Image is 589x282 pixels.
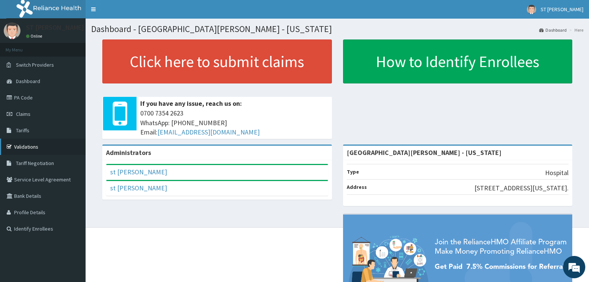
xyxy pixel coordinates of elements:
p: [STREET_ADDRESS][US_STATE]. [474,183,569,193]
a: st [PERSON_NAME] [110,168,167,176]
img: User Image [527,5,536,14]
a: st [PERSON_NAME] [110,184,167,192]
a: How to Identify Enrollees [343,39,573,83]
strong: [GEOGRAPHIC_DATA][PERSON_NAME] - [US_STATE] [347,148,502,157]
img: User Image [4,22,20,39]
a: [EMAIL_ADDRESS][DOMAIN_NAME] [157,128,260,136]
span: Claims [16,111,31,117]
span: 0700 7354 2623 WhatsApp: [PHONE_NUMBER] Email: [140,108,328,137]
p: ST [PERSON_NAME] [26,24,84,31]
b: Address [347,184,367,190]
b: If you have any issue, reach us on: [140,99,242,108]
p: Hospital [545,168,569,178]
a: Online [26,34,44,39]
b: Type [347,168,359,175]
span: Tariff Negotiation [16,160,54,167]
h1: Dashboard - [GEOGRAPHIC_DATA][PERSON_NAME] - [US_STATE] [91,24,583,34]
li: Here [567,27,583,33]
b: Administrators [106,148,151,157]
span: Dashboard [16,78,40,85]
span: Switch Providers [16,61,54,68]
span: ST [PERSON_NAME] [541,6,583,13]
a: Dashboard [539,27,567,33]
a: Click here to submit claims [102,39,332,83]
span: Tariffs [16,127,29,134]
